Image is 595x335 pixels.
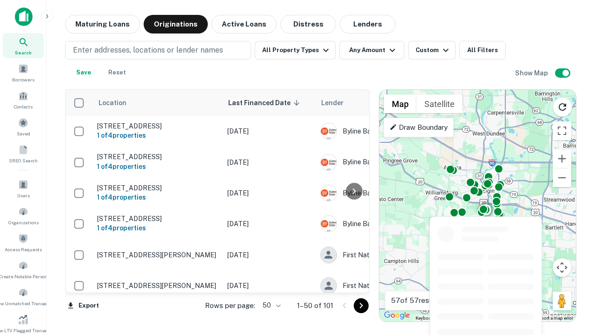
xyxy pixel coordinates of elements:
[97,153,218,161] p: [STREET_ADDRESS]
[549,261,595,305] iframe: Chat Widget
[228,97,303,108] span: Last Financed Date
[416,45,451,56] div: Custom
[97,130,218,141] h6: 1 of 4 properties
[384,94,416,113] button: Show street map
[205,300,255,311] p: Rows per page:
[3,87,44,112] a: Contacts
[69,63,99,82] button: Save your search to get updates of matches that match your search criteria.
[553,121,571,140] button: Toggle fullscreen view
[65,41,251,60] button: Enter addresses, locations or lender names
[97,122,218,130] p: [STREET_ADDRESS]
[97,192,218,202] h6: 1 of 4 properties
[97,161,218,172] h6: 1 of 4 properties
[102,63,132,82] button: Reset
[73,45,223,56] p: Enter addresses, locations or lender names
[408,41,456,60] button: Custom
[15,7,33,26] img: capitalize-icon.png
[553,258,571,277] button: Map camera controls
[3,33,44,58] a: Search
[3,114,44,139] a: Saved
[9,157,38,164] span: SREO Search
[3,284,44,309] a: Review Unmatched Transactions
[3,257,44,282] a: Create Notable Person
[97,281,218,290] p: [STREET_ADDRESS][PERSON_NAME]
[536,315,573,321] a: Report a map error
[97,214,218,223] p: [STREET_ADDRESS]
[227,157,311,167] p: [DATE]
[391,295,441,306] p: 57 of 57 results
[8,219,39,226] span: Organizations
[144,15,208,33] button: Originations
[354,298,369,313] button: Go to next page
[93,90,223,116] th: Location
[3,230,44,255] a: Access Requests
[382,309,412,322] a: Open this area in Google Maps (opens a new window)
[515,68,549,78] h6: Show Map
[3,203,44,228] a: Organizations
[65,299,101,313] button: Export
[255,41,336,60] button: All Property Types
[339,41,404,60] button: Any Amount
[320,215,460,232] div: Byline Bank
[553,168,571,187] button: Zoom out
[15,49,32,56] span: Search
[98,97,139,108] span: Location
[227,250,311,260] p: [DATE]
[297,300,333,311] p: 1–50 of 101
[3,176,44,201] a: Users
[3,60,44,85] a: Borrowers
[3,141,44,166] a: SREO Search
[416,315,456,322] button: Keyboard shortcuts
[320,185,460,201] div: Byline Bank
[223,90,316,116] th: Last Financed Date
[340,15,396,33] button: Lenders
[321,216,337,232] img: picture
[320,247,460,263] div: First Nations Bank
[227,126,311,136] p: [DATE]
[17,130,30,137] span: Saved
[65,15,140,33] button: Maturing Loans
[12,76,34,83] span: Borrowers
[320,154,460,171] div: Byline Bank
[14,103,33,110] span: Contacts
[321,97,344,108] span: Lender
[227,188,311,198] p: [DATE]
[212,15,277,33] button: Active Loans
[321,185,337,201] img: picture
[321,123,337,139] img: picture
[97,251,218,259] p: [STREET_ADDRESS][PERSON_NAME]
[382,309,412,322] img: Google
[316,90,464,116] th: Lender
[459,41,506,60] button: All Filters
[97,223,218,233] h6: 1 of 4 properties
[17,192,30,199] span: Users
[227,281,311,291] p: [DATE]
[553,97,572,117] button: Reload search area
[97,184,218,192] p: [STREET_ADDRESS]
[379,90,576,322] div: 0 0
[320,277,460,294] div: First Nations Bank
[320,123,460,140] div: Byline Bank
[280,15,336,33] button: Distress
[227,219,311,229] p: [DATE]
[5,246,42,253] span: Access Requests
[321,154,337,170] img: picture
[259,299,282,312] div: 50
[416,94,463,113] button: Show satellite imagery
[553,149,571,168] button: Zoom in
[390,122,448,133] p: Draw Boundary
